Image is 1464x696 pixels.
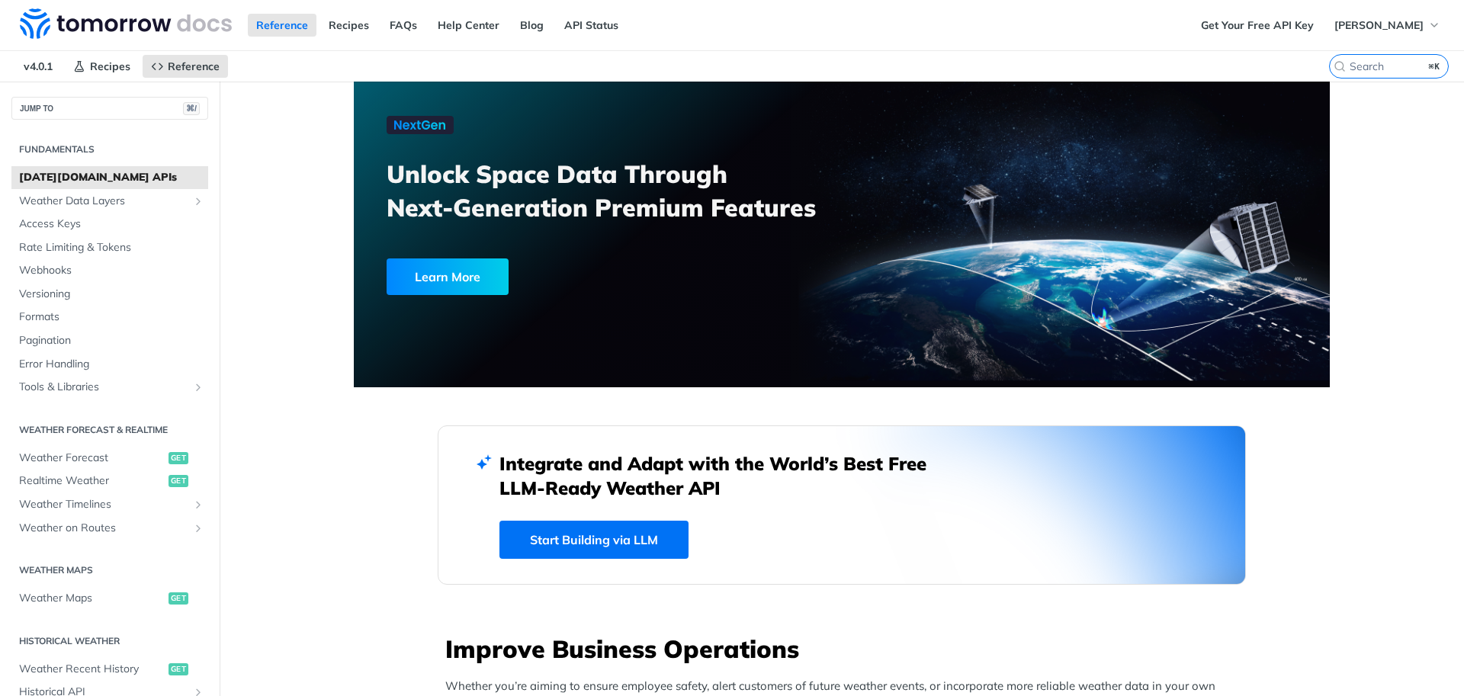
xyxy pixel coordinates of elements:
h2: Fundamentals [11,143,208,156]
span: Weather Data Layers [19,194,188,209]
span: get [169,475,188,487]
span: Weather on Routes [19,521,188,536]
a: Weather Mapsget [11,587,208,610]
span: Weather Maps [19,591,165,606]
a: Recipes [65,55,139,78]
a: Weather Data LayersShow subpages for Weather Data Layers [11,190,208,213]
h2: Historical Weather [11,634,208,648]
img: NextGen [387,116,454,134]
span: Reference [168,59,220,73]
a: Access Keys [11,213,208,236]
kbd: ⌘K [1425,59,1444,74]
span: Realtime Weather [19,473,165,489]
span: Pagination [19,333,204,348]
button: JUMP TO⌘/ [11,97,208,120]
a: Blog [512,14,552,37]
a: [DATE][DOMAIN_NAME] APIs [11,166,208,189]
span: Recipes [90,59,130,73]
span: get [169,663,188,675]
img: Tomorrow.io Weather API Docs [20,8,232,39]
button: Show subpages for Weather Data Layers [192,195,204,207]
a: Weather TimelinesShow subpages for Weather Timelines [11,493,208,516]
h2: Integrate and Adapt with the World’s Best Free LLM-Ready Weather API [499,451,949,500]
a: Versioning [11,283,208,306]
a: Weather on RoutesShow subpages for Weather on Routes [11,517,208,540]
button: Show subpages for Weather Timelines [192,499,204,511]
span: Versioning [19,287,204,302]
span: Tools & Libraries [19,380,188,395]
span: Weather Recent History [19,662,165,677]
h3: Improve Business Operations [445,632,1246,666]
a: Recipes [320,14,377,37]
a: Get Your Free API Key [1193,14,1322,37]
a: Reference [248,14,316,37]
span: Rate Limiting & Tokens [19,240,204,255]
h2: Weather Maps [11,563,208,577]
h3: Unlock Space Data Through Next-Generation Premium Features [387,157,859,224]
a: Pagination [11,329,208,352]
div: Learn More [387,258,509,295]
span: Formats [19,310,204,325]
a: Help Center [429,14,508,37]
button: [PERSON_NAME] [1326,14,1449,37]
span: Weather Forecast [19,451,165,466]
a: Start Building via LLM [499,521,689,559]
span: [PERSON_NAME] [1334,18,1424,32]
span: Weather Timelines [19,497,188,512]
svg: Search [1334,60,1346,72]
a: Realtime Weatherget [11,470,208,492]
h2: Weather Forecast & realtime [11,423,208,437]
span: get [169,452,188,464]
span: get [169,592,188,605]
a: Weather Forecastget [11,447,208,470]
a: Reference [143,55,228,78]
a: Tools & LibrariesShow subpages for Tools & Libraries [11,376,208,399]
a: Error Handling [11,353,208,376]
a: FAQs [381,14,425,37]
span: ⌘/ [183,102,200,115]
a: API Status [556,14,627,37]
span: v4.0.1 [15,55,61,78]
span: Error Handling [19,357,204,372]
a: Learn More [387,258,764,295]
span: [DATE][DOMAIN_NAME] APIs [19,170,204,185]
a: Webhooks [11,259,208,282]
button: Show subpages for Tools & Libraries [192,381,204,393]
span: Webhooks [19,263,204,278]
a: Rate Limiting & Tokens [11,236,208,259]
span: Access Keys [19,216,204,232]
a: Formats [11,306,208,329]
button: Show subpages for Weather on Routes [192,522,204,534]
a: Weather Recent Historyget [11,658,208,681]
